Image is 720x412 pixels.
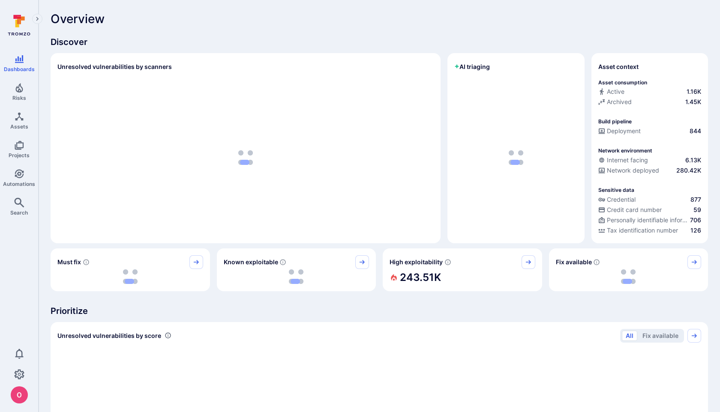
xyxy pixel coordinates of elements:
div: Number of vulnerabilities in status 'Open' 'Triaged' and 'In process' grouped by score [165,331,171,340]
span: Dashboards [4,66,35,72]
div: Archived [598,98,632,106]
div: loading spinner [454,79,578,236]
h2: 243.51K [400,269,441,286]
p: Sensitive data [598,187,634,193]
button: Fix available [639,331,682,341]
span: 877 [690,195,701,204]
div: Credential [598,195,636,204]
div: Active [598,87,624,96]
span: Prioritize [51,305,708,317]
a: Tax identification number126 [598,226,701,235]
img: Loading... [509,150,523,165]
div: Evidence that an asset is internet facing [598,156,701,166]
span: Projects [9,152,30,158]
span: Fix available [556,258,592,266]
span: Assets [10,123,28,130]
img: Loading... [289,269,303,284]
span: 126 [690,226,701,235]
span: Discover [51,36,708,48]
svg: Risk score >=40 , missed SLA [83,259,90,266]
img: Loading... [238,150,253,165]
span: High exploitability [390,258,443,266]
a: Archived1.45K [598,98,701,106]
button: All [622,331,637,341]
div: Evidence that the asset is packaged and deployed somewhere [598,166,701,176]
div: Fix available [549,248,708,291]
span: Risks [12,95,26,101]
button: Expand navigation menu [32,14,42,24]
div: Commits seen in the last 180 days [598,87,701,98]
a: Credit card number59 [598,206,701,214]
div: Internet facing [598,156,648,164]
div: Evidence indicative of processing tax identification numbers [598,226,701,236]
div: Evidence indicative of processing personally identifiable information [598,216,701,226]
svg: EPSS score ≥ 0.7 [444,259,451,266]
div: loading spinner [556,269,702,284]
a: Credential877 [598,195,701,204]
span: 1.16K [687,87,701,96]
span: 59 [693,206,701,214]
div: Credit card number [598,206,662,214]
span: Automations [3,181,35,187]
span: Must fix [57,258,81,266]
span: 1.45K [685,98,701,106]
div: loading spinner [57,79,434,236]
span: Tax identification number [607,226,678,235]
span: Search [10,209,28,216]
p: Build pipeline [598,118,632,125]
span: 844 [690,127,701,135]
span: Unresolved vulnerabilities by score [57,331,161,340]
a: Internet facing6.13K [598,156,701,164]
a: Active1.16K [598,87,701,96]
div: Must fix [51,248,210,291]
img: ACg8ocJcCe-YbLxGm5tc0PuNRxmgP8aEm0RBXn6duO8aeMVK9zjHhw=s96-c [11,386,28,403]
span: Deployment [607,127,641,135]
div: Network deployed [598,166,659,175]
span: 280.42K [676,166,701,175]
div: Tax identification number [598,226,678,235]
div: Personally identifiable information (PII) [598,216,688,224]
a: Deployment844 [598,127,701,135]
span: Network deployed [607,166,659,175]
img: Loading... [621,269,636,284]
div: Evidence indicative of processing credit card numbers [598,206,701,216]
span: Personally identifiable information (PII) [607,216,688,224]
div: loading spinner [57,269,203,284]
span: Known exploitable [224,258,278,266]
div: Evidence indicative of handling user or service credentials [598,195,701,206]
div: loading spinner [224,269,369,284]
div: Code repository is archived [598,98,701,108]
i: Expand navigation menu [34,15,40,23]
span: Archived [607,98,632,106]
h2: Unresolved vulnerabilities by scanners [57,63,172,71]
h2: AI triaging [454,63,490,71]
svg: Vulnerabilities with fix available [593,259,600,266]
img: Loading... [123,269,138,284]
a: Personally identifiable information (PII)706 [598,216,701,224]
div: Configured deployment pipeline [598,127,701,137]
span: Active [607,87,624,96]
div: Known exploitable [217,248,376,291]
div: Deployment [598,127,641,135]
span: Internet facing [607,156,648,164]
svg: Confirmed exploitable by KEV [279,259,286,266]
span: Credential [607,195,636,204]
span: Credit card number [607,206,662,214]
a: Network deployed280.42K [598,166,701,175]
p: Asset consumption [598,79,647,86]
span: 706 [690,216,701,224]
p: Network environment [598,147,652,154]
span: Asset context [598,63,639,71]
span: 6.13K [685,156,701,164]
div: High exploitability [383,248,542,291]
span: Overview [51,12,105,26]
div: oleg malkov [11,386,28,403]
